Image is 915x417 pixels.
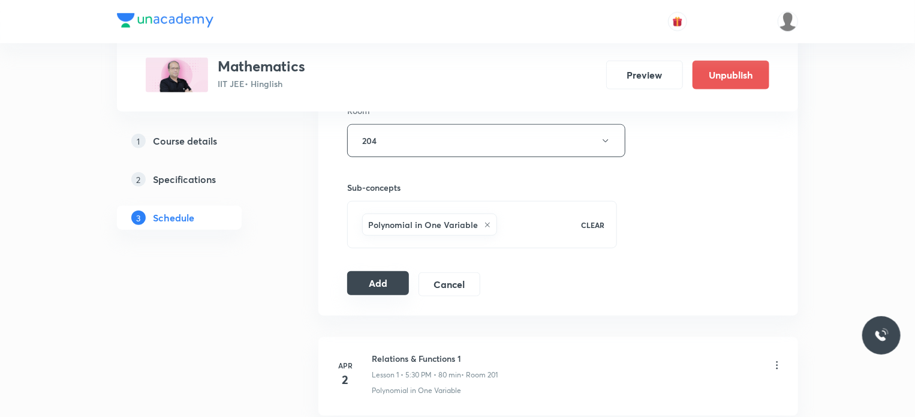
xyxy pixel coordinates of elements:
p: CLEAR [581,220,604,230]
p: Lesson 1 • 5:30 PM • 80 min [372,370,461,380]
button: Cancel [419,272,480,296]
h5: Specifications [153,172,216,187]
a: 2Specifications [117,167,280,191]
h6: Polynomial in One Variable [368,218,478,231]
button: Add [347,271,409,295]
p: 2 [131,172,146,187]
p: • Room 201 [461,370,498,380]
img: B67A33CD-318E-4AEA-B62D-5A6A1F26CBCC_plus.png [146,58,208,92]
img: ttu [874,328,889,343]
p: 1 [131,134,146,148]
h6: Relations & Functions 1 [372,352,498,365]
p: 3 [131,211,146,225]
p: Polynomial in One Variable [372,385,461,396]
button: Preview [606,61,683,89]
button: avatar [668,12,687,31]
a: Company Logo [117,13,213,31]
a: 1Course details [117,129,280,153]
img: Dhirendra singh [778,11,798,32]
h6: Apr [333,360,357,371]
button: Unpublish [693,61,769,89]
h5: Course details [153,134,217,148]
img: Company Logo [117,13,213,28]
h6: Sub-concepts [347,181,617,194]
p: IIT JEE • Hinglish [218,77,305,90]
h4: 2 [333,371,357,389]
img: avatar [672,16,683,27]
button: 204 [347,124,625,157]
h3: Mathematics [218,58,305,75]
h5: Schedule [153,211,194,225]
